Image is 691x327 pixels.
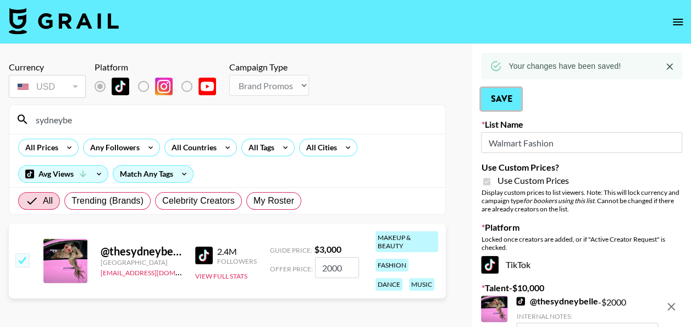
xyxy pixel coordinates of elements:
div: music [409,278,434,291]
span: Use Custom Prices [497,175,568,186]
div: Followers [217,257,257,265]
div: Campaign Type [229,62,309,73]
div: Avg Views [19,166,108,182]
em: for bookers using this list [523,197,594,205]
div: dance [375,278,402,291]
input: 3,000 [315,257,359,278]
div: List locked to TikTok. [95,75,225,98]
img: TikTok [112,78,129,95]
img: YouTube [198,78,216,95]
a: [EMAIL_ADDRESS][DOMAIN_NAME] [101,266,211,277]
strong: $ 3,000 [314,244,341,254]
button: remove [660,296,682,318]
div: All Cities [300,139,339,156]
div: Match Any Tags [113,166,193,182]
label: Platform [481,222,682,233]
img: TikTok [516,297,525,306]
div: fashion [375,259,408,271]
a: @thesydneybelle [516,296,598,307]
div: makeup & beauty [375,231,438,252]
span: Offer Price: [270,265,313,273]
div: Platform [95,62,225,73]
div: Display custom prices to list viewers. Note: This will lock currency and campaign type . Cannot b... [481,188,682,213]
div: All Prices [19,139,60,156]
div: [GEOGRAPHIC_DATA] [101,258,182,266]
div: Internal Notes: [516,312,658,320]
div: All Tags [242,139,277,156]
span: Celebrity Creators [162,194,235,208]
img: Instagram [155,78,173,95]
div: Your changes have been saved! [508,56,621,76]
div: Locked once creators are added, or if "Active Creator Request" is checked. [481,235,682,252]
div: Currency is locked to USD [9,73,86,100]
button: View Full Stats [195,272,247,280]
img: Grail Talent [9,8,119,34]
span: Guide Price: [270,246,312,254]
div: 2.4M [217,246,257,257]
label: Talent - $ 10,000 [481,282,682,293]
img: TikTok [195,247,213,264]
button: open drawer [667,11,689,33]
input: Search by User Name [29,111,439,128]
img: TikTok [481,256,499,274]
div: USD [11,77,84,96]
label: Use Custom Prices? [481,162,682,173]
span: Trending (Brands) [71,194,143,208]
div: Any Followers [84,139,142,156]
div: All Countries [165,139,219,156]
div: Currency [9,62,86,73]
label: List Name [481,119,682,130]
div: @ thesydneybelle [101,244,182,258]
div: TikTok [481,256,682,274]
button: Close [661,58,678,75]
span: My Roster [253,194,294,208]
span: All [43,194,53,208]
button: Save [481,88,521,110]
